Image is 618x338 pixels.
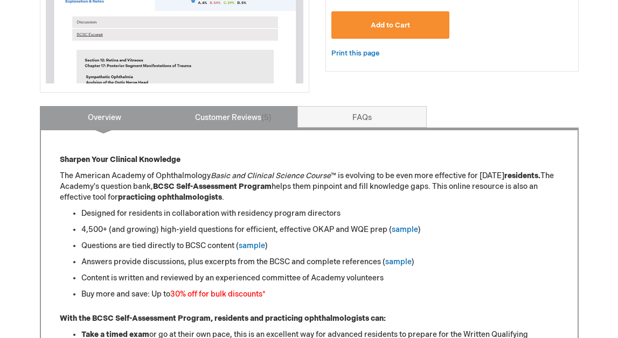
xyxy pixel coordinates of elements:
[504,171,540,180] strong: residents.
[297,106,427,128] a: FAQs
[331,11,450,39] button: Add to Cart
[331,47,379,60] a: Print this page
[60,155,180,164] strong: Sharpen Your Clinical Knowledge
[261,113,272,122] span: 5
[371,21,410,30] span: Add to Cart
[153,182,272,191] strong: BCSC Self-Assessment Program
[40,106,169,128] a: Overview
[170,290,262,299] font: 30% off for bulk discounts
[239,241,265,250] a: sample
[81,241,559,251] li: Questions are tied directly to BCSC content ( )
[385,257,412,266] a: sample
[169,106,298,128] a: Customer Reviews5
[60,314,386,323] strong: With the BCSC Self-Assessment Program, residents and practicing ophthalmologists can:
[81,257,559,267] li: Answers provide discussions, plus excerpts from the BCSC and complete references ( )
[392,225,418,234] a: sample
[81,208,559,219] li: Designed for residents in collaboration with residency program directors
[211,171,331,180] em: Basic and Clinical Science Course
[81,224,559,235] li: 4,500+ (and growing) high-yield questions for efficient, effective OKAP and WQE prep ( )
[81,289,559,300] li: Buy more and save: Up to
[118,193,222,202] strong: practicing ophthalmologists
[60,171,559,203] p: The American Academy of Ophthalmology ™ is evolving to be even more effective for [DATE] The Acad...
[81,273,559,284] li: Content is written and reviewed by an experienced committee of Academy volunteers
